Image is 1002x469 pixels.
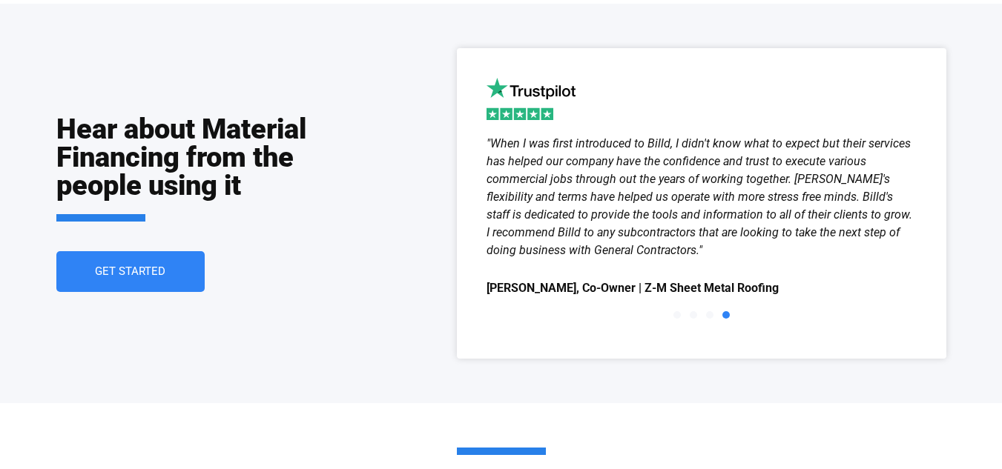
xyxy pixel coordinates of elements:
a: Get Started [56,251,205,292]
h2: Hear about Material Financing from the people using it [56,115,312,222]
span: [PERSON_NAME], Co-Owner | Z-M Sheet Metal Roofing [487,278,917,299]
div: 4 / 4 [487,135,917,299]
span: Go to slide 4 [722,311,730,319]
span: Go to slide 2 [690,311,697,319]
span: Get Started [95,266,165,277]
div: Slides [487,135,917,329]
div: "When I was first introduced to Billd, I didn't know what to expect but their services has helped... [487,135,917,259]
span: Go to slide 1 [673,311,681,319]
span: Go to slide 3 [706,311,713,319]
